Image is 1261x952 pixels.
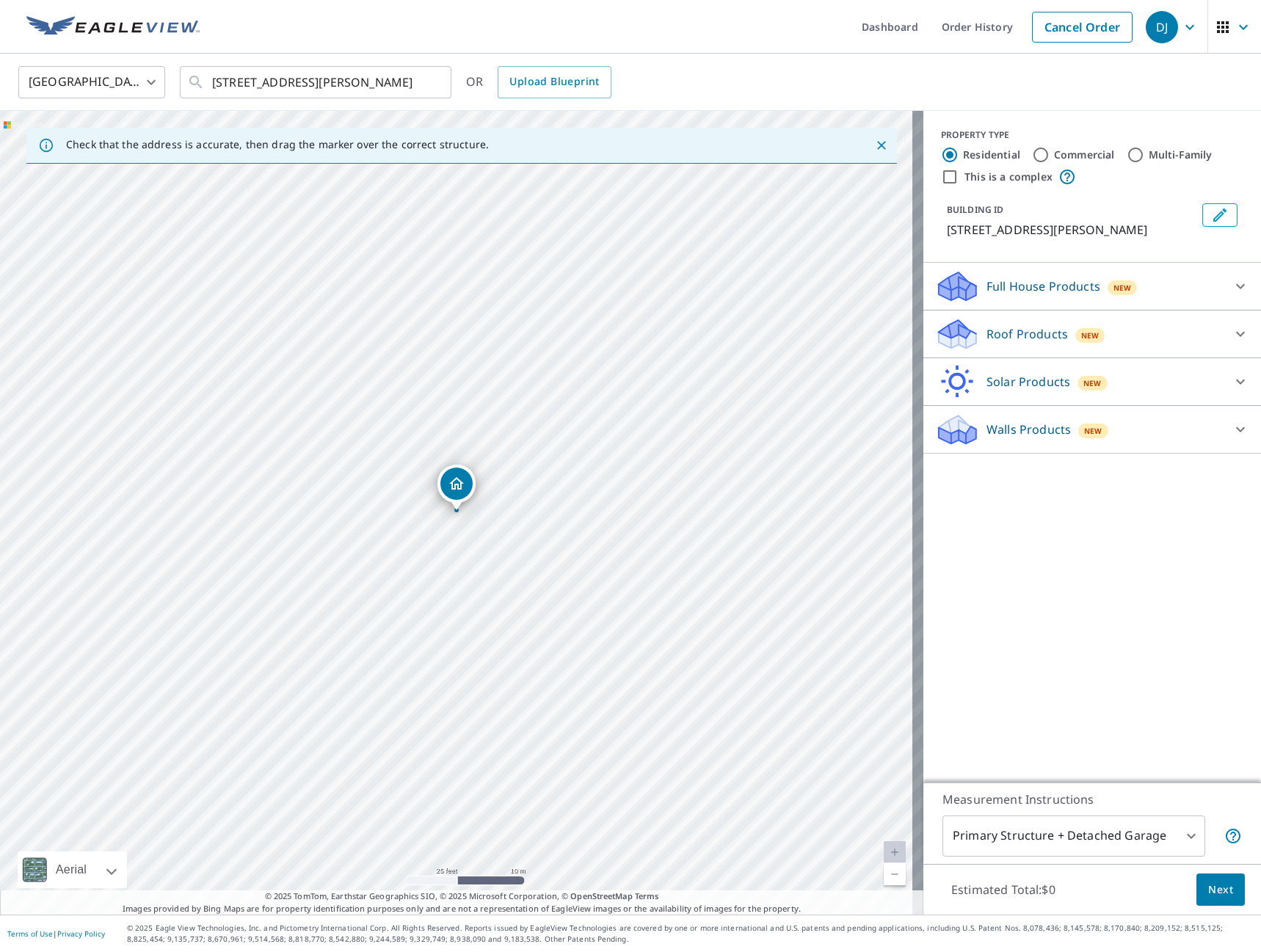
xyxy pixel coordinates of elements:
[57,929,105,939] a: Privacy Policy
[935,364,1249,399] div: Solar ProductsNew
[212,62,421,103] input: Search by address or latitude-longitude
[1202,203,1238,227] button: Edit building 1
[437,465,476,510] div: Dropped pin, building 1, Residential property, 19277 282nd St Hinton, IA 51024
[1081,330,1100,341] span: New
[884,841,906,863] a: Current Level 20, Zoom In Disabled
[963,148,1020,162] label: Residential
[1208,881,1233,899] span: Next
[1149,148,1213,162] label: Multi-Family
[66,138,489,151] p: Check that the address is accurate, then drag the marker over the correct structure.
[51,851,91,888] div: Aerial
[884,863,906,885] a: Current Level 20, Zoom Out
[1224,827,1242,845] span: Your report will include the primary structure and a detached garage if one exists.
[1146,11,1178,43] div: DJ
[935,412,1249,447] div: Walls ProductsNew
[26,16,200,38] img: EV Logo
[935,269,1249,304] div: Full House ProductsNew
[872,136,891,155] button: Close
[466,66,611,98] div: OR
[964,170,1053,184] label: This is a complex
[635,890,659,901] a: Terms
[940,873,1067,906] p: Estimated Total: $0
[18,62,165,103] div: [GEOGRAPHIC_DATA]
[1032,12,1133,43] a: Cancel Order
[941,128,1243,142] div: PROPERTY TYPE
[1054,148,1115,162] label: Commercial
[986,277,1100,295] p: Full House Products
[942,815,1205,857] div: Primary Structure + Detached Garage
[1083,377,1102,389] span: New
[498,66,611,98] a: Upload Blueprint
[1084,425,1102,437] span: New
[570,890,632,901] a: OpenStreetMap
[947,221,1196,239] p: [STREET_ADDRESS][PERSON_NAME]
[265,890,659,903] span: © 2025 TomTom, Earthstar Geographics SIO, © 2025 Microsoft Corporation, ©
[7,929,53,939] a: Terms of Use
[986,421,1071,438] p: Walls Products
[7,929,105,938] p: |
[947,203,1003,216] p: BUILDING ID
[1196,873,1245,906] button: Next
[986,373,1070,390] p: Solar Products
[935,316,1249,352] div: Roof ProductsNew
[18,851,127,888] div: Aerial
[986,325,1068,343] p: Roof Products
[509,73,599,91] span: Upload Blueprint
[942,791,1242,808] p: Measurement Instructions
[1113,282,1132,294] span: New
[127,923,1254,945] p: © 2025 Eagle View Technologies, Inc. and Pictometry International Corp. All Rights Reserved. Repo...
